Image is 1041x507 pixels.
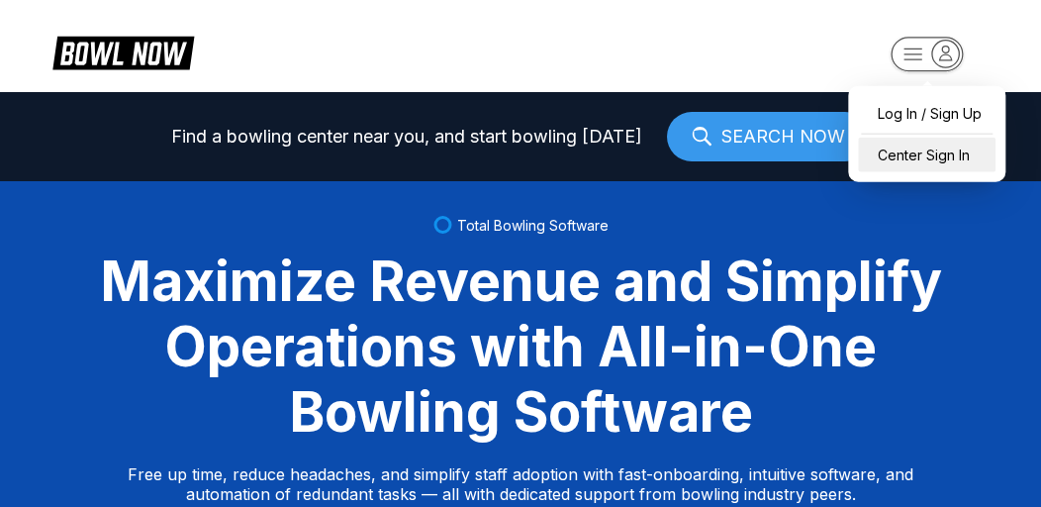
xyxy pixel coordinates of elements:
[858,96,995,131] a: Log In / Sign Up
[858,138,995,172] a: Center Sign In
[667,112,870,161] a: SEARCH NOW
[75,249,966,445] div: Maximize Revenue and Simplify Operations with All-in-One Bowling Software
[171,127,642,147] span: Find a bowling center near you, and start bowling [DATE]
[457,217,609,234] span: Total Bowling Software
